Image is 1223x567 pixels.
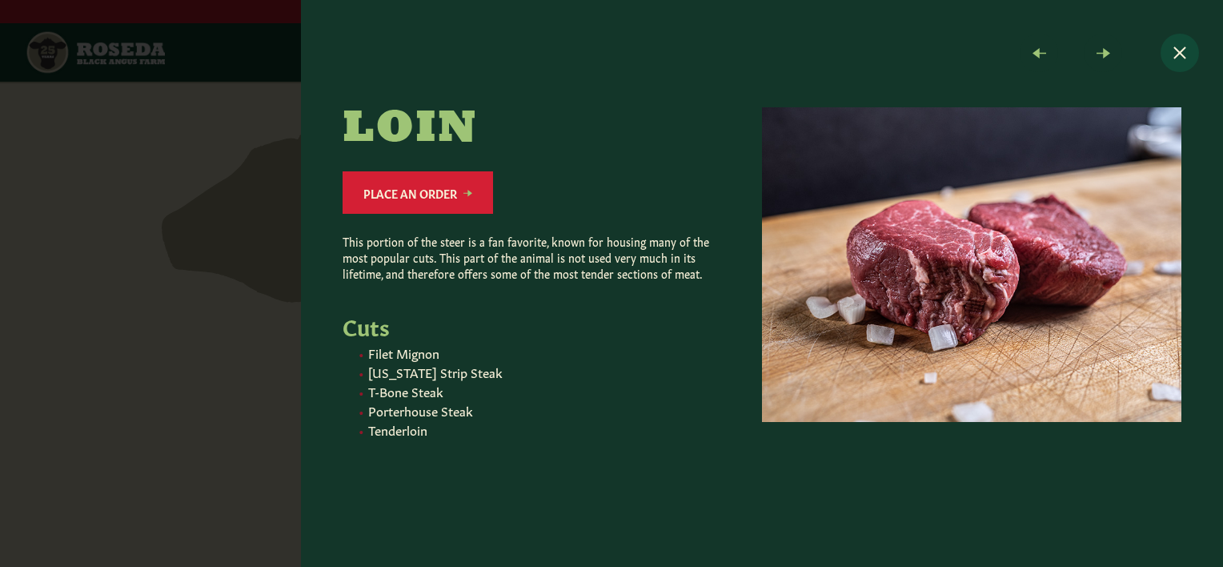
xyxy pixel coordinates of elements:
li: Porterhouse Steak [368,402,724,418]
li: [US_STATE] Strip Steak [368,364,724,380]
li: T-Bone Steak [368,383,724,399]
li: Tenderloin [368,421,724,437]
p: This portion of the steer is a fan favorite, known for housing many of the most popular cuts. Thi... [343,233,724,281]
li: Filet Mignon [368,344,724,360]
button: Close modal [1161,34,1199,72]
a: Place an Order [343,171,493,214]
h2: Loin [343,107,724,152]
h5: Cuts [343,313,724,338]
